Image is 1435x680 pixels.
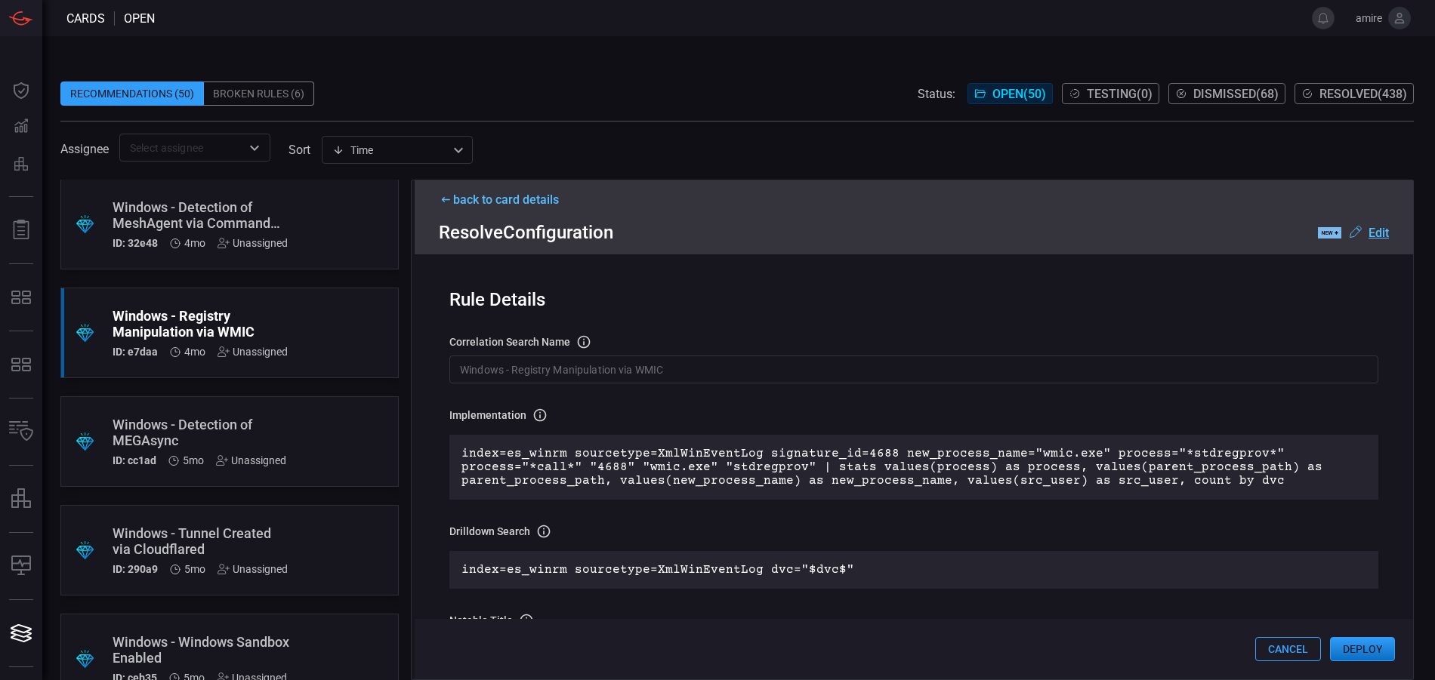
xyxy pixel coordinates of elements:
h3: Drilldown search [449,525,530,537]
button: MITRE - Detection Posture [3,346,39,383]
span: Assignee [60,142,109,156]
div: Unassigned [218,563,288,575]
span: Status: [918,87,955,101]
button: Resolved(438) [1295,83,1414,104]
input: Select assignee [124,138,241,157]
h5: ID: e7daa [113,346,158,358]
p: index=es_winrm sourcetype=XmlWinEventLog dvc="$dvc$" [461,563,1366,577]
button: Detections [3,109,39,145]
div: Broken Rules (6) [204,82,314,106]
button: Cards [3,615,39,651]
button: Reports [3,212,39,248]
div: Unassigned [218,237,288,249]
span: Testing ( 0 ) [1087,87,1153,101]
span: Dismissed ( 68 ) [1193,87,1279,101]
button: Deploy [1330,637,1395,661]
div: back to card details [439,192,1389,207]
span: Open ( 50 ) [992,87,1046,101]
h3: Notable Title [449,614,513,626]
button: Open [244,137,265,158]
button: Compliance Monitoring [3,548,39,584]
div: Windows - Windows Sandbox Enabled [113,634,289,666]
input: Correlation search name [449,355,1378,383]
span: May 20, 2025 11:56 AM [184,346,205,358]
div: Windows - Tunnel Created via Cloudflared [113,525,289,557]
button: Inventory [3,414,39,450]
span: May 13, 2025 2:04 PM [184,563,205,575]
h5: ID: 32e48 [113,237,158,249]
button: Dismissed(68) [1168,83,1285,104]
button: Cancel [1255,637,1321,661]
u: Edit [1369,226,1389,240]
span: open [124,11,155,26]
span: Resolved ( 438 ) [1319,87,1407,101]
span: May 20, 2025 11:56 AM [184,237,205,249]
div: Recommendations (50) [60,82,204,106]
div: Windows - Detection of MEGAsync [113,417,289,448]
p: index=es_winrm sourcetype=XmlWinEventLog signature_id=4688 new_process_name="wmic.exe" process="*... [461,447,1366,488]
button: assets [3,481,39,517]
button: Preventions [3,145,39,181]
h5: ID: 290a9 [113,563,158,575]
div: Rule Details [449,289,1378,310]
button: MITRE - Exposures [3,279,39,315]
label: sort [289,143,310,157]
button: Open(50) [967,83,1053,104]
div: Unassigned [216,454,286,466]
div: Resolve Configuration [439,222,1389,243]
div: Unassigned [218,346,288,358]
h3: correlation search Name [449,336,570,348]
div: Windows - Detection of MeshAgent via Command Line [113,199,289,231]
button: Dashboard [3,72,39,109]
h3: Implementation [449,409,526,421]
div: Time [332,143,449,158]
div: Windows - Registry Manipulation via WMIC [113,308,289,340]
span: amire [1341,12,1382,24]
span: Cards [66,11,105,26]
span: May 13, 2025 2:04 PM [183,454,204,466]
h5: ID: cc1ad [113,454,156,466]
button: Testing(0) [1062,83,1159,104]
